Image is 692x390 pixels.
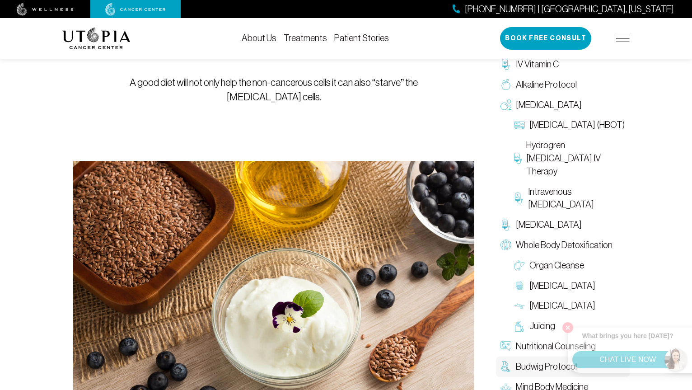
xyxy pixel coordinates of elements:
[496,215,630,235] a: [MEDICAL_DATA]
[17,3,74,16] img: wellness
[510,115,630,135] a: [MEDICAL_DATA] (HBOT)
[529,118,625,132] span: [MEDICAL_DATA] (HBOT)
[500,220,511,230] img: Chelation Therapy
[242,33,276,43] a: About Us
[510,182,630,215] a: Intravenous [MEDICAL_DATA]
[465,3,674,16] span: [PHONE_NUMBER] | [GEOGRAPHIC_DATA], [US_STATE]
[500,240,511,250] img: Whole Body Detoxification
[510,135,630,181] a: Hydrogren [MEDICAL_DATA] IV Therapy
[510,255,630,276] a: Organ Cleanse
[496,95,630,115] a: [MEDICAL_DATA]
[514,280,525,291] img: Colon Therapy
[514,321,525,332] img: Juicing
[529,320,555,333] span: Juicing
[500,361,511,372] img: Budwig Protocol
[510,276,630,296] a: [MEDICAL_DATA]
[500,59,511,70] img: IV Vitamin C
[516,340,596,353] span: Nutritional Counseling
[516,218,582,231] span: [MEDICAL_DATA]
[500,79,511,90] img: Alkaline Protocol
[496,75,630,95] a: Alkaline Protocol
[284,33,327,43] a: Treatments
[528,185,625,211] span: Intravenous [MEDICAL_DATA]
[496,235,630,255] a: Whole Body Detoxification
[510,316,630,336] a: Juicing
[514,120,525,131] img: Hyperbaric Oxygen Therapy (HBOT)
[516,99,582,112] span: [MEDICAL_DATA]
[500,341,511,352] img: Nutritional Counseling
[514,301,525,311] img: Lymphatic Massage
[516,78,577,91] span: Alkaline Protocol
[510,296,630,316] a: [MEDICAL_DATA]
[62,28,131,49] img: logo
[516,239,613,252] span: Whole Body Detoxification
[516,360,577,373] span: Budwig Protocol
[514,193,524,203] img: Intravenous Ozone Therapy
[514,260,525,271] img: Organ Cleanse
[529,259,584,272] span: Organ Cleanse
[500,27,591,50] button: Book Free Consult
[616,35,630,42] img: icon-hamburger
[453,3,674,16] a: [PHONE_NUMBER] | [GEOGRAPHIC_DATA], [US_STATE]
[496,336,630,357] a: Nutritional Counseling
[496,357,630,377] a: Budwig Protocol
[496,54,630,75] a: IV Vitamin C
[526,139,625,178] span: Hydrogren [MEDICAL_DATA] IV Therapy
[516,58,559,71] span: IV Vitamin C
[529,299,595,312] span: [MEDICAL_DATA]
[94,75,454,104] p: A good diet will not only help the non-cancerous cells it can also “starve” the [MEDICAL_DATA] ce...
[514,153,522,164] img: Hydrogren Peroxide IV Therapy
[529,279,595,292] span: [MEDICAL_DATA]
[334,33,389,43] a: Patient Stories
[500,99,511,110] img: Oxygen Therapy
[105,3,166,16] img: cancer center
